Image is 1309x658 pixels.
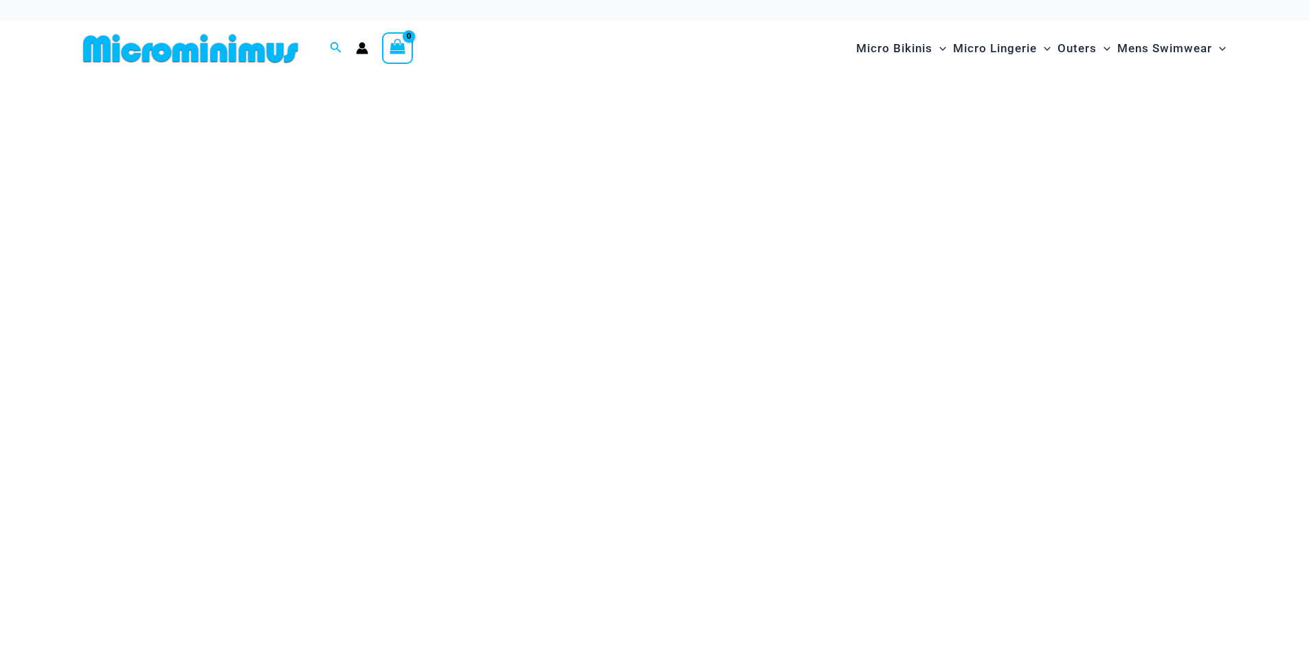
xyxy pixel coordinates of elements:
[1114,28,1229,69] a: Mens SwimwearMenu ToggleMenu Toggle
[1037,31,1051,66] span: Menu Toggle
[78,33,304,64] img: MM SHOP LOGO FLAT
[1054,28,1114,69] a: OutersMenu ToggleMenu Toggle
[330,40,342,57] a: Search icon link
[853,28,950,69] a: Micro BikinisMenu ToggleMenu Toggle
[1097,31,1110,66] span: Menu Toggle
[851,25,1232,72] nav: Site Navigation
[356,42,368,54] a: Account icon link
[932,31,946,66] span: Menu Toggle
[382,32,414,64] a: View Shopping Cart, empty
[950,28,1054,69] a: Micro LingerieMenu ToggleMenu Toggle
[1058,31,1097,66] span: Outers
[953,31,1037,66] span: Micro Lingerie
[1117,31,1212,66] span: Mens Swimwear
[1212,31,1226,66] span: Menu Toggle
[856,31,932,66] span: Micro Bikinis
